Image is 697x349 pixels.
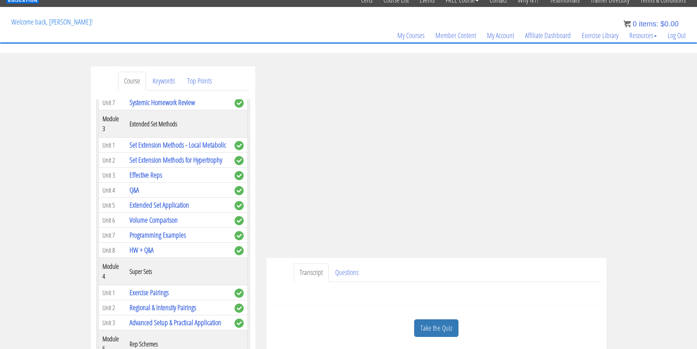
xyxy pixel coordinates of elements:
th: Extended Set Methods [126,110,231,138]
td: Unit 8 [98,243,126,258]
img: icon11.png [623,20,631,27]
span: complete [235,216,244,225]
a: Systemic Homework Review [130,97,195,107]
td: Unit 2 [98,300,126,315]
span: complete [235,231,244,240]
a: Questions [329,263,364,282]
span: complete [235,201,244,210]
span: complete [235,99,244,108]
a: Advanced Setup & Practical Application [130,318,221,327]
a: Keywords [147,72,181,90]
a: Exercise Library [576,18,624,53]
a: Resources [624,18,662,53]
span: items: [639,20,658,28]
th: Module 4 [98,258,126,285]
a: Take the Quiz [414,319,458,337]
span: complete [235,156,244,165]
p: Welcome back, [PERSON_NAME]! [6,7,98,37]
td: Unit 4 [98,183,126,198]
span: complete [235,319,244,328]
a: Regional & Intensity Pairings [130,302,196,312]
a: My Courses [392,18,430,53]
bdi: 0.00 [660,20,679,28]
td: Unit 6 [98,213,126,228]
td: Unit 5 [98,198,126,213]
a: HW + Q&A [130,245,154,255]
span: 0 [633,20,637,28]
td: Unit 3 [98,168,126,183]
span: complete [235,171,244,180]
a: Effective Reps [130,170,162,180]
a: Set Extension Methods for Hypertrophy [130,155,222,165]
a: Q&A [130,185,139,195]
a: Extended Set Application [130,200,189,210]
a: Set Extension Methods - Local Metabolic [130,140,226,150]
a: Programming Examples [130,230,186,240]
a: Course [118,72,146,90]
td: Unit 7 [98,228,126,243]
th: Super Sets [126,258,231,285]
td: Unit 1 [98,138,126,153]
td: Unit 1 [98,285,126,300]
td: Unit 2 [98,153,126,168]
a: Transcript [294,263,329,282]
span: $ [660,20,664,28]
span: complete [235,289,244,298]
a: 0 items: $0.00 [623,20,679,28]
th: Module 3 [98,110,126,138]
td: Unit 7 [98,95,126,110]
a: Member Content [430,18,481,53]
a: My Account [481,18,520,53]
a: Exercise Pairings [130,287,169,297]
a: Affiliate Dashboard [520,18,576,53]
td: Unit 3 [98,315,126,330]
a: Log Out [662,18,691,53]
span: complete [235,246,244,255]
a: Top Points [181,72,218,90]
span: complete [235,304,244,313]
span: complete [235,186,244,195]
a: Volume Comparison [130,215,178,225]
span: complete [235,141,244,150]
